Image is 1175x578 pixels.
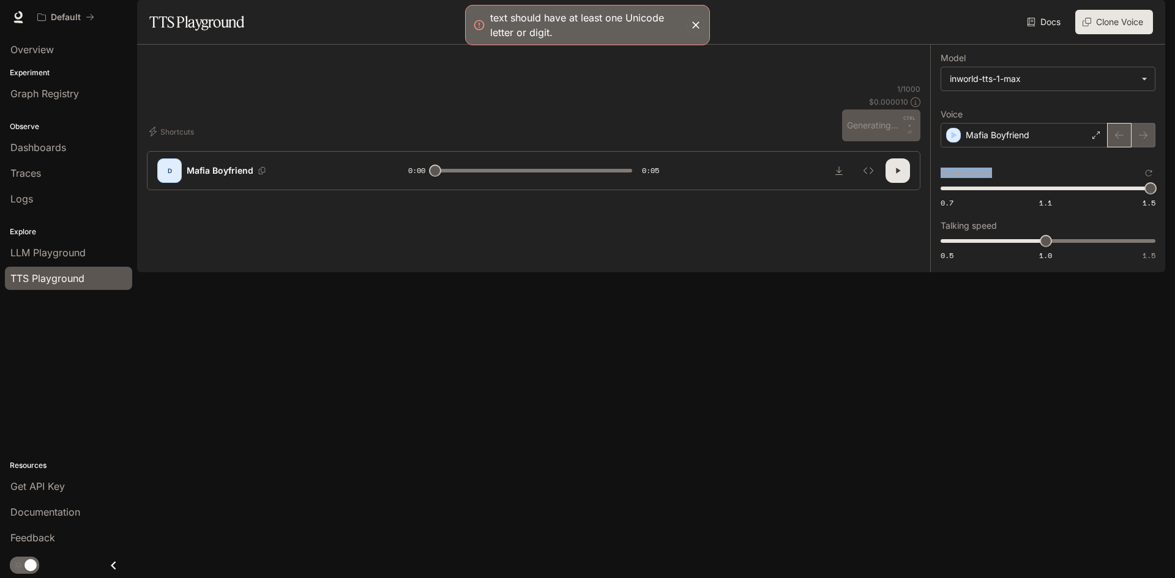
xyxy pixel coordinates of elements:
[1142,166,1155,180] button: Reset to default
[941,250,953,261] span: 0.5
[1039,198,1052,208] span: 1.1
[827,158,851,183] button: Download audio
[950,73,1135,85] div: inworld-tts-1-max
[1039,250,1052,261] span: 1.0
[897,84,920,94] p: 1 / 1000
[147,122,199,141] button: Shortcuts
[1024,10,1065,34] a: Docs
[941,221,997,230] p: Talking speed
[253,167,270,174] button: Copy Voice ID
[941,198,953,208] span: 0.7
[51,12,81,23] p: Default
[1143,198,1155,208] span: 1.5
[1075,10,1153,34] button: Clone Voice
[941,169,992,177] p: Temperature
[1143,250,1155,261] span: 1.5
[941,54,966,62] p: Model
[869,97,908,107] p: $ 0.000010
[408,165,425,177] span: 0:00
[966,129,1029,141] p: Mafia Boyfriend
[941,67,1155,91] div: inworld-tts-1-max
[642,165,659,177] span: 0:05
[490,10,685,40] div: text should have at least one Unicode letter or digit.
[32,5,100,29] button: All workspaces
[187,165,253,177] p: Mafia Boyfriend
[149,10,244,34] h1: TTS Playground
[941,110,963,119] p: Voice
[160,161,179,180] div: D
[856,158,881,183] button: Inspect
